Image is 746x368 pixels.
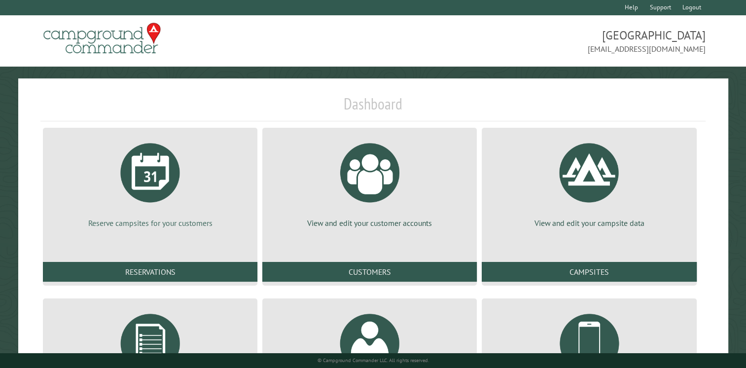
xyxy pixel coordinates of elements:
[43,262,257,282] a: Reservations
[274,218,465,228] p: View and edit your customer accounts
[55,136,246,228] a: Reserve campsites for your customers
[318,357,429,364] small: © Campground Commander LLC. All rights reserved.
[40,19,164,58] img: Campground Commander
[262,262,477,282] a: Customers
[274,136,465,228] a: View and edit your customer accounts
[494,136,684,228] a: View and edit your campsite data
[373,27,706,55] span: [GEOGRAPHIC_DATA] [EMAIL_ADDRESS][DOMAIN_NAME]
[55,218,246,228] p: Reserve campsites for your customers
[494,218,684,228] p: View and edit your campsite data
[482,262,696,282] a: Campsites
[40,94,706,121] h1: Dashboard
